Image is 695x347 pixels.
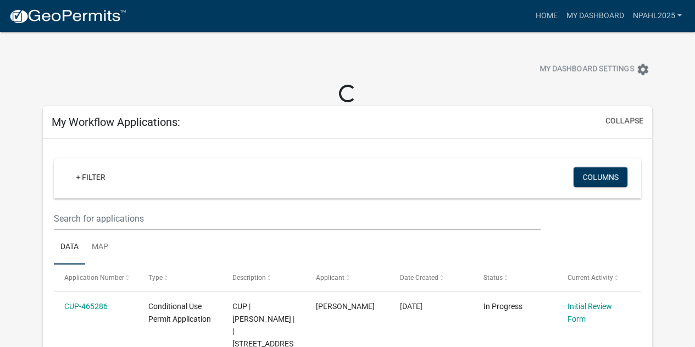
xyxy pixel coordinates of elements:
datatable-header-cell: Date Created [390,265,474,291]
i: settings [636,63,649,76]
button: collapse [605,115,643,126]
a: NPahl2025 [629,5,686,26]
span: Status [483,274,503,282]
datatable-header-cell: Applicant [305,265,390,291]
a: + Filter [67,167,114,187]
a: Initial Review Form [568,302,612,323]
span: Conditional Use Permit Application [148,302,211,323]
a: My Dashboard [562,5,629,26]
span: Description [232,274,266,282]
a: Home [531,5,562,26]
span: Date Created [400,274,438,282]
a: Data [54,230,85,265]
button: My Dashboard Settingssettings [531,58,658,80]
span: Nicole Pahl [316,302,375,311]
input: Search for applications [54,207,540,230]
h5: My Workflow Applications: [52,115,180,129]
datatable-header-cell: Current Activity [557,265,641,291]
a: Map [85,230,115,265]
span: Application Number [64,274,124,282]
span: Type [148,274,163,282]
a: CUP-465286 [64,302,108,311]
datatable-header-cell: Type [138,265,222,291]
datatable-header-cell: Status [473,265,557,291]
datatable-header-cell: Application Number [54,265,138,291]
span: My Dashboard Settings [540,63,634,76]
datatable-header-cell: Description [221,265,305,291]
span: 08/18/2025 [400,302,422,311]
span: Applicant [316,274,344,282]
span: Current Activity [568,274,613,282]
button: Columns [574,167,627,187]
span: In Progress [483,302,522,311]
